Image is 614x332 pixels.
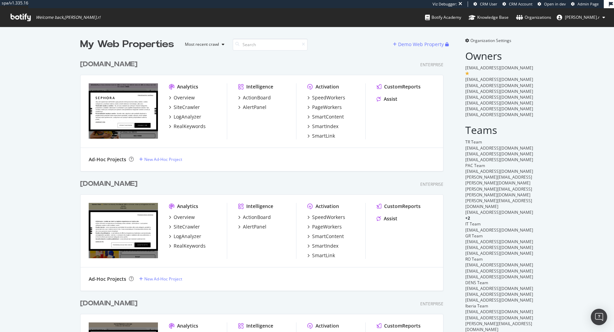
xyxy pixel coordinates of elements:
span: [EMAIL_ADDRESS][DOMAIN_NAME] [465,106,533,112]
div: My Web Properties [80,38,174,51]
div: PageWorkers [312,223,342,230]
span: [EMAIL_ADDRESS][DOMAIN_NAME] [465,88,533,94]
div: PageWorkers [312,104,342,111]
div: SiteCrawler [174,104,200,111]
div: Intelligence [246,203,273,210]
div: Open Intercom Messenger [591,309,607,325]
div: Analytics [177,203,198,210]
div: LogAnalyzer [174,233,201,240]
span: [PERSON_NAME][EMAIL_ADDRESS][PERSON_NAME][DOMAIN_NAME] [465,174,532,186]
div: LogAnalyzer [174,113,201,120]
div: Knowledge Base [469,14,509,21]
div: RO Team [465,256,534,262]
div: SmartIndex [312,123,338,130]
span: [EMAIL_ADDRESS][DOMAIN_NAME] [465,227,533,233]
a: SiteCrawler [169,104,200,111]
a: CRM User [473,1,497,7]
a: Admin Page [571,1,599,7]
span: [EMAIL_ADDRESS][DOMAIN_NAME] [465,297,533,303]
div: Intelligence [246,322,273,329]
div: Organizations [516,14,551,21]
span: [EMAIL_ADDRESS][DOMAIN_NAME] [465,157,533,163]
div: CustomReports [384,83,421,90]
span: [EMAIL_ADDRESS][DOMAIN_NAME] [465,209,533,215]
span: CRM Account [509,1,532,6]
div: SmartIndex [312,243,338,249]
a: Botify Academy [425,8,461,27]
div: Activation [316,83,339,90]
div: Enterprise [420,62,443,68]
div: SmartLink [312,133,335,139]
span: Open in dev [544,1,566,6]
input: Search [233,39,308,51]
a: Open in dev [538,1,566,7]
span: Organization Settings [470,38,511,43]
button: Demo Web Property [393,39,445,50]
span: + 2 [465,215,470,221]
a: PageWorkers [307,104,342,111]
div: Overview [174,214,195,221]
a: [DOMAIN_NAME] [80,179,140,189]
span: [EMAIL_ADDRESS][DOMAIN_NAME] [465,94,533,100]
button: [PERSON_NAME].r [551,12,611,23]
span: [EMAIL_ADDRESS][DOMAIN_NAME] [465,112,533,117]
div: Ad-Hoc Projects [89,156,126,163]
div: SpeedWorkers [312,94,345,101]
div: SmartContent [312,233,344,240]
div: Botify Academy [425,14,461,21]
a: Assist [377,215,397,222]
span: [EMAIL_ADDRESS][DOMAIN_NAME] [465,65,533,71]
div: RealKeywords [174,123,206,130]
a: New Ad-Hoc Project [139,156,182,162]
a: ActionBoard [238,94,271,101]
div: New Ad-Hoc Project [144,156,182,162]
a: SpeedWorkers [307,214,345,221]
a: [DOMAIN_NAME] [80,59,140,69]
div: Ad-Hoc Projects [89,276,126,282]
span: [PERSON_NAME][EMAIL_ADDRESS][DOMAIN_NAME] [465,198,532,209]
div: CustomReports [384,322,421,329]
a: LogAnalyzer [169,113,201,120]
a: PageWorkers [307,223,342,230]
div: [DOMAIN_NAME] [80,179,137,189]
a: SmartIndex [307,243,338,249]
a: AlertPanel [238,223,266,230]
span: [EMAIL_ADDRESS][DOMAIN_NAME] [465,274,533,280]
span: [EMAIL_ADDRESS][DOMAIN_NAME] [465,168,533,174]
div: Analytics [177,322,198,329]
span: [EMAIL_ADDRESS][DOMAIN_NAME] [465,286,533,291]
div: [DOMAIN_NAME] [80,59,137,69]
span: [EMAIL_ADDRESS][DOMAIN_NAME] [465,268,533,274]
div: SmartLink [312,252,335,259]
div: AlertPanel [243,223,266,230]
div: Demo Web Property [398,41,444,48]
div: GR Team [465,233,534,239]
a: Assist [377,96,397,102]
span: [EMAIL_ADDRESS][DOMAIN_NAME] [465,250,533,256]
a: Organizations [516,8,551,27]
a: Knowledge Base [469,8,509,27]
span: CRM User [480,1,497,6]
div: ActionBoard [243,214,271,221]
span: Welcome back, [PERSON_NAME].r ! [36,15,100,20]
div: DENS Team [465,280,534,286]
div: Activation [316,203,339,210]
a: CustomReports [377,322,421,329]
div: RealKeywords [174,243,206,249]
div: Iberia Team [465,303,534,309]
button: Most recent crawl [179,39,227,50]
img: wwww.sephora.cz [89,83,158,139]
a: SmartContent [307,233,344,240]
a: CustomReports [377,83,421,90]
span: [EMAIL_ADDRESS][DOMAIN_NAME] [465,100,533,106]
span: [EMAIL_ADDRESS][DOMAIN_NAME] [465,245,533,250]
a: SmartContent [307,113,344,120]
a: Overview [169,94,195,101]
a: CustomReports [377,203,421,210]
a: AlertPanel [238,104,266,111]
span: arthur.r [565,14,600,20]
a: SiteCrawler [169,223,200,230]
span: [EMAIL_ADDRESS][DOMAIN_NAME] [465,77,533,82]
span: [PERSON_NAME][EMAIL_ADDRESS][PERSON_NAME][DOMAIN_NAME] [465,186,532,198]
div: SmartContent [312,113,344,120]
